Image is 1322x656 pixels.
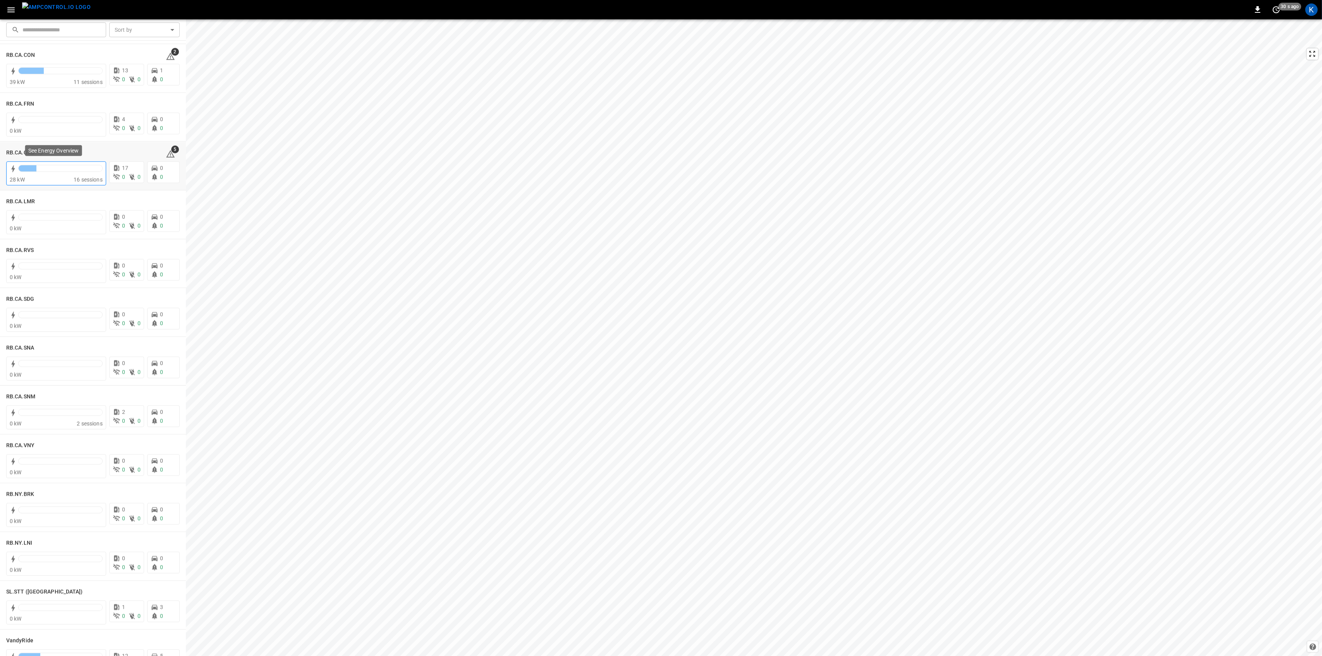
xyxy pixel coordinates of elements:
[160,263,163,269] span: 0
[10,225,22,232] span: 0 kW
[122,165,128,171] span: 17
[160,174,163,180] span: 0
[122,271,125,278] span: 0
[138,125,141,131] span: 0
[122,507,125,513] span: 0
[77,421,103,427] span: 2 sessions
[10,421,22,427] span: 0 kW
[138,564,141,570] span: 0
[138,467,141,473] span: 0
[122,360,125,366] span: 0
[160,564,163,570] span: 0
[160,271,163,278] span: 0
[122,311,125,318] span: 0
[160,418,163,424] span: 0
[160,125,163,131] span: 0
[138,418,141,424] span: 0
[122,409,125,415] span: 2
[122,458,125,464] span: 0
[138,76,141,82] span: 0
[122,515,125,522] span: 0
[122,467,125,473] span: 0
[138,369,141,375] span: 0
[160,458,163,464] span: 0
[6,441,34,450] h6: RB.CA.VNY
[10,372,22,378] span: 0 kW
[160,467,163,473] span: 0
[1305,3,1318,16] div: profile-icon
[160,67,163,74] span: 1
[122,174,125,180] span: 0
[10,567,22,573] span: 0 kW
[171,146,179,153] span: 5
[160,360,163,366] span: 0
[160,165,163,171] span: 0
[160,369,163,375] span: 0
[6,246,34,255] h6: RB.CA.RVS
[122,418,125,424] span: 0
[160,223,163,229] span: 0
[10,616,22,622] span: 0 kW
[10,274,22,280] span: 0 kW
[138,223,141,229] span: 0
[160,214,163,220] span: 0
[10,323,22,329] span: 0 kW
[122,76,125,82] span: 0
[10,79,25,85] span: 39 kW
[138,515,141,522] span: 0
[10,518,22,524] span: 0 kW
[122,214,125,220] span: 0
[122,263,125,269] span: 0
[10,128,22,134] span: 0 kW
[160,311,163,318] span: 0
[160,604,163,610] span: 3
[160,613,163,619] span: 0
[6,51,35,60] h6: RB.CA.CON
[1270,3,1282,16] button: set refresh interval
[6,490,34,499] h6: RB.NY.BRK
[122,67,128,74] span: 13
[160,555,163,562] span: 0
[74,79,103,85] span: 11 sessions
[6,588,83,596] h6: SL.STT (Statesville)
[122,613,125,619] span: 0
[6,197,35,206] h6: RB.CA.LMR
[160,76,163,82] span: 0
[138,174,141,180] span: 0
[160,507,163,513] span: 0
[122,369,125,375] span: 0
[138,320,141,326] span: 0
[6,344,34,352] h6: RB.CA.SNA
[122,555,125,562] span: 0
[160,320,163,326] span: 0
[122,125,125,131] span: 0
[10,469,22,476] span: 0 kW
[74,177,103,183] span: 16 sessions
[122,564,125,570] span: 0
[160,515,163,522] span: 0
[28,147,79,155] p: See Energy Overview
[171,48,179,56] span: 2
[160,116,163,122] span: 0
[6,637,33,645] h6: VandyRide
[6,295,34,304] h6: RB.CA.SDG
[138,613,141,619] span: 0
[122,320,125,326] span: 0
[122,604,125,610] span: 1
[10,177,25,183] span: 28 kW
[6,539,32,548] h6: RB.NY.LNI
[6,149,34,157] h6: RB.CA.GRD
[22,2,91,12] img: ampcontrol.io logo
[122,223,125,229] span: 0
[1279,3,1301,10] span: 30 s ago
[160,409,163,415] span: 0
[122,116,125,122] span: 4
[6,393,35,401] h6: RB.CA.SNM
[6,100,34,108] h6: RB.CA.FRN
[138,271,141,278] span: 0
